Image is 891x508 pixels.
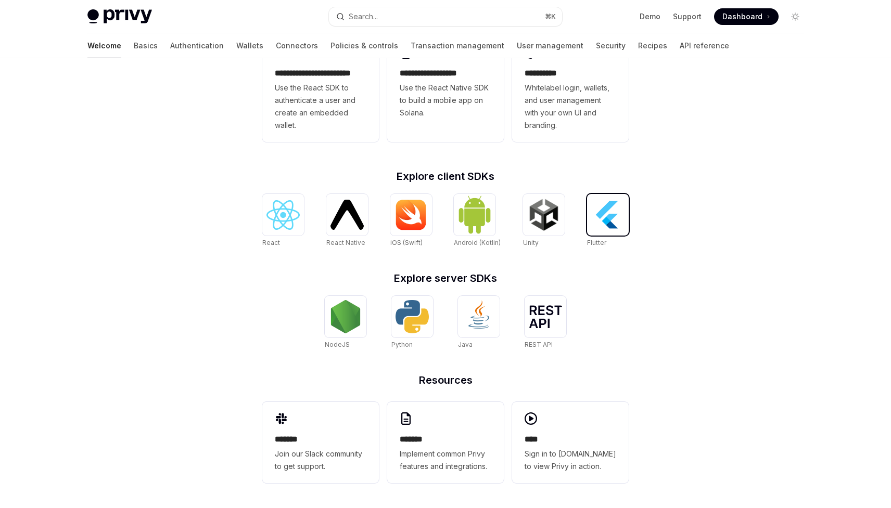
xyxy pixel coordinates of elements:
[262,239,280,246] span: React
[87,9,152,24] img: light logo
[411,33,504,58] a: Transaction management
[275,82,366,132] span: Use the React SDK to authenticate a user and create an embedded wallet.
[134,33,158,58] a: Basics
[266,200,300,230] img: React
[673,11,702,22] a: Support
[525,82,616,132] span: Whitelabel login, wallets, and user management with your own UI and branding.
[400,82,491,119] span: Use the React Native SDK to build a mobile app on Solana.
[325,296,366,350] a: NodeJSNodeJS
[512,36,629,142] a: **** *****Whitelabel login, wallets, and user management with your own UI and branding.
[458,296,500,350] a: JavaJava
[262,402,379,483] a: **** **Join our Slack community to get support.
[591,198,625,231] img: Flutter
[462,300,495,333] img: Java
[262,194,304,248] a: ReactReact
[170,33,224,58] a: Authentication
[387,36,504,142] a: **** **** **** ***Use the React Native SDK to build a mobile app on Solana.
[329,300,362,333] img: NodeJS
[87,33,121,58] a: Welcome
[458,341,473,348] span: Java
[396,300,429,333] img: Python
[394,199,428,230] img: iOS (Swift)
[326,239,365,246] span: React Native
[529,305,562,328] img: REST API
[587,239,606,246] span: Flutter
[458,195,491,234] img: Android (Kotlin)
[262,171,629,181] h2: Explore client SDKs
[512,402,629,483] a: ****Sign in to [DOMAIN_NAME] to view Privy in action.
[326,194,368,248] a: React NativeReact Native
[525,296,566,350] a: REST APIREST API
[329,7,562,26] button: Search...⌘K
[680,33,729,58] a: API reference
[545,12,556,21] span: ⌘ K
[262,273,629,283] h2: Explore server SDKs
[454,239,501,246] span: Android (Kotlin)
[349,10,378,23] div: Search...
[587,194,629,248] a: FlutterFlutter
[454,194,501,248] a: Android (Kotlin)Android (Kotlin)
[525,448,616,473] span: Sign in to [DOMAIN_NAME] to view Privy in action.
[391,341,413,348] span: Python
[640,11,660,22] a: Demo
[714,8,779,25] a: Dashboard
[722,11,762,22] span: Dashboard
[276,33,318,58] a: Connectors
[525,341,553,348] span: REST API
[330,200,364,229] img: React Native
[236,33,263,58] a: Wallets
[387,402,504,483] a: **** **Implement common Privy features and integrations.
[330,33,398,58] a: Policies & controls
[275,448,366,473] span: Join our Slack community to get support.
[262,375,629,385] h2: Resources
[390,239,423,246] span: iOS (Swift)
[596,33,626,58] a: Security
[638,33,667,58] a: Recipes
[517,33,583,58] a: User management
[527,198,561,231] img: Unity
[400,448,491,473] span: Implement common Privy features and integrations.
[523,194,565,248] a: UnityUnity
[325,341,350,348] span: NodeJS
[390,194,432,248] a: iOS (Swift)iOS (Swift)
[787,8,804,25] button: Toggle dark mode
[523,239,539,246] span: Unity
[391,296,433,350] a: PythonPython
